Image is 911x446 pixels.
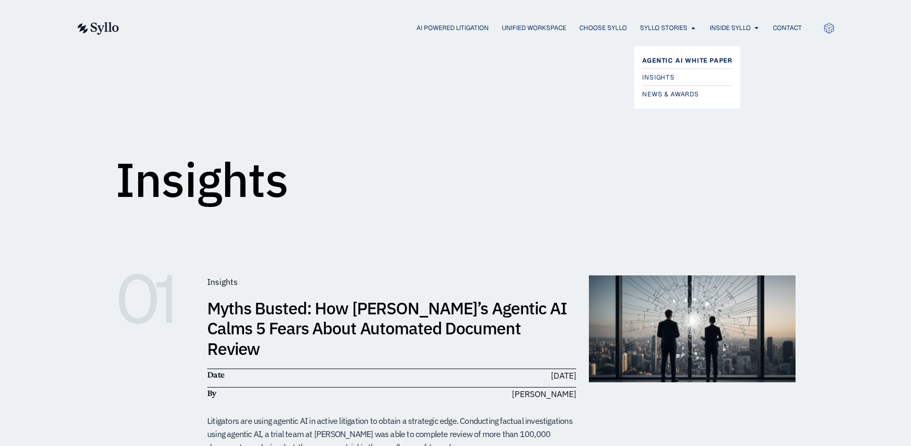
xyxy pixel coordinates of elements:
a: Agentic AI White Paper [642,54,732,67]
a: Unified Workspace [502,23,566,33]
span: [PERSON_NAME] [512,388,576,400]
img: syllo [76,22,119,35]
a: Choose Syllo [579,23,627,33]
span: Insights [642,71,674,84]
h6: Date [207,369,386,381]
span: Insights [207,276,238,287]
a: Syllo Stories [640,23,687,33]
h6: By [207,388,386,399]
a: Insights [642,71,732,84]
a: News & Awards [642,88,732,101]
span: News & Awards [642,88,699,101]
a: Myths Busted: How [PERSON_NAME]’s Agentic AI Calms 5 Fears About Automated Document Review [207,297,567,360]
a: Inside Syllo [710,23,751,33]
a: AI Powered Litigation [416,23,489,33]
time: [DATE] [551,370,576,381]
nav: Menu [140,23,802,33]
h1: Insights [115,156,288,203]
div: Menu Toggle [140,23,802,33]
h6: 01 [115,275,195,323]
img: muthsBusted [589,275,796,382]
a: Contact [773,23,802,33]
